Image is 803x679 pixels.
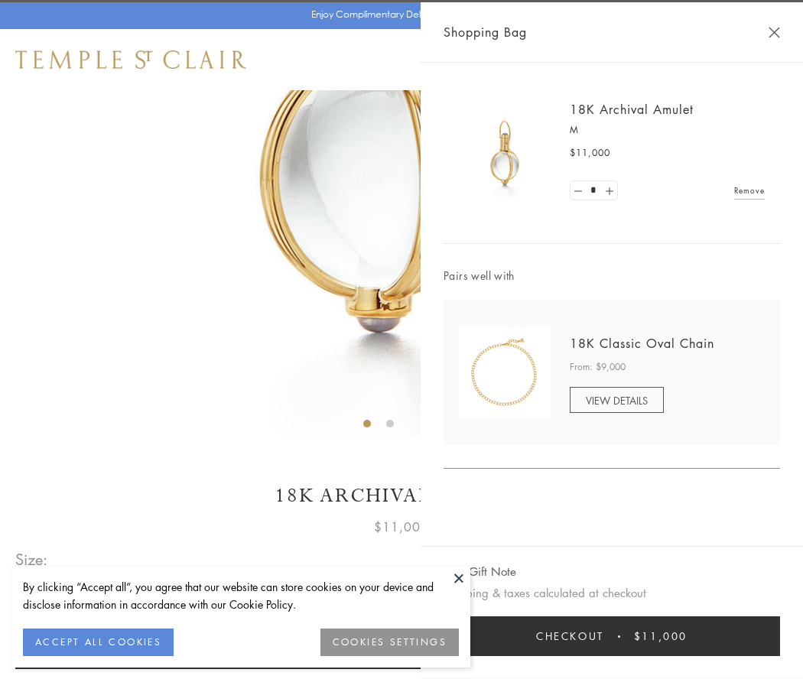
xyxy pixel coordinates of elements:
[570,387,664,413] a: VIEW DETAILS
[444,616,780,656] button: Checkout $11,000
[570,145,610,161] span: $11,000
[311,7,485,22] p: Enjoy Complimentary Delivery & Returns
[374,517,429,537] span: $11,000
[15,50,246,69] img: Temple St. Clair
[734,182,765,199] a: Remove
[570,101,694,118] a: 18K Archival Amulet
[570,359,626,375] span: From: $9,000
[536,628,604,645] span: Checkout
[444,22,527,42] span: Shopping Bag
[459,327,551,418] img: N88865-OV18
[634,628,688,645] span: $11,000
[571,181,586,200] a: Set quantity to 0
[601,181,616,200] a: Set quantity to 2
[444,562,516,581] button: Add Gift Note
[320,629,459,656] button: COOKIES SETTINGS
[570,122,765,138] p: M
[15,482,788,509] h1: 18K Archival Amulet
[444,583,780,603] p: Shipping & taxes calculated at checkout
[23,629,174,656] button: ACCEPT ALL COOKIES
[444,267,780,284] span: Pairs well with
[586,393,648,408] span: VIEW DETAILS
[459,107,551,199] img: 18K Archival Amulet
[23,578,459,613] div: By clicking “Accept all”, you agree that our website can store cookies on your device and disclos...
[769,27,780,38] button: Close Shopping Bag
[15,547,49,572] span: Size:
[570,335,714,352] a: 18K Classic Oval Chain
